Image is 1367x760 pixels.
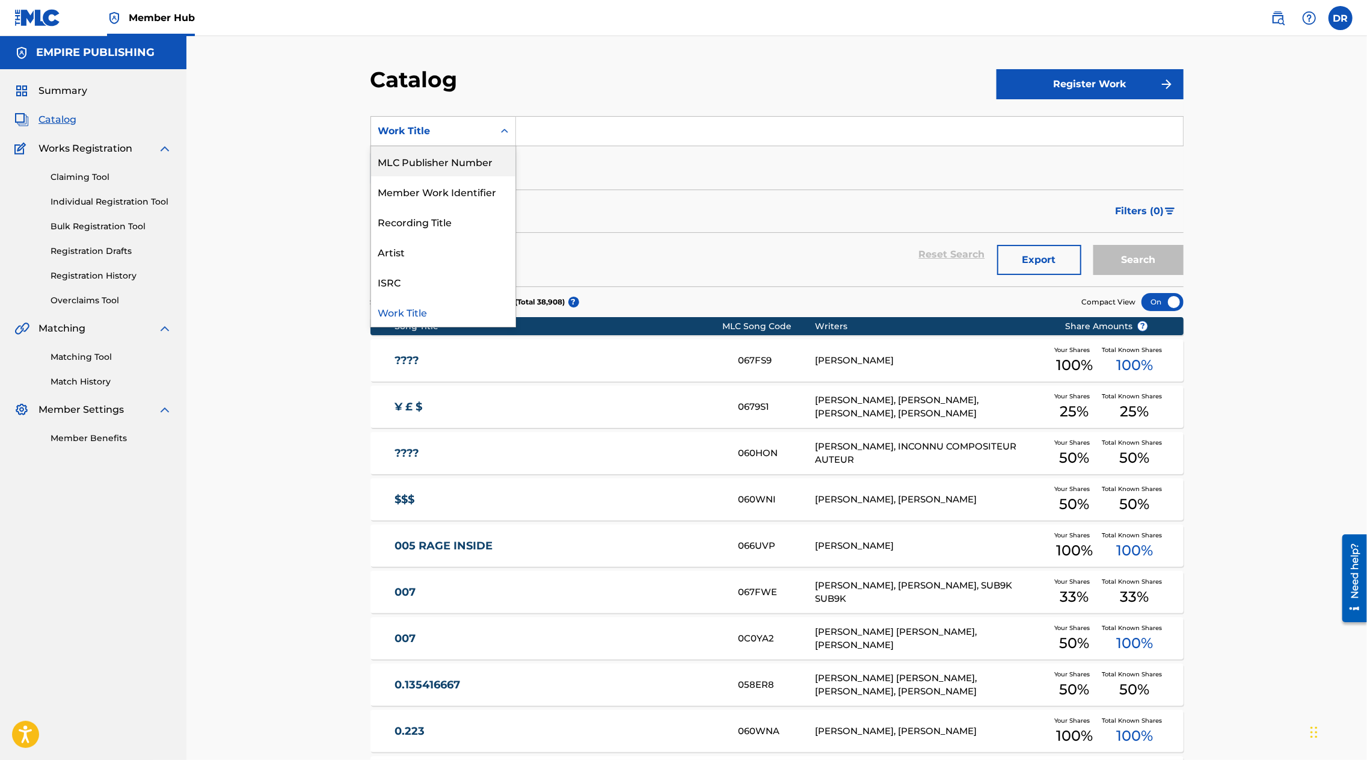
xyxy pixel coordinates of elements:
span: Total Known Shares [1102,577,1167,586]
span: Your Shares [1054,392,1095,401]
div: [PERSON_NAME] [PERSON_NAME], [PERSON_NAME] [815,625,1046,652]
img: Summary [14,84,29,98]
span: 33 % [1060,586,1089,608]
span: 50 % [1059,493,1089,515]
div: [PERSON_NAME] [PERSON_NAME], [PERSON_NAME], [PERSON_NAME] [815,672,1046,699]
span: Matching [38,321,85,336]
span: Member Hub [129,11,195,25]
span: 100 % [1116,354,1153,376]
a: $$$ [395,493,722,507]
span: 50 % [1059,679,1089,700]
span: Total Known Shares [1102,484,1167,493]
div: Work Title [378,124,487,138]
div: [PERSON_NAME], [PERSON_NAME] [815,724,1046,738]
span: ? [568,297,579,307]
img: Catalog [14,113,29,127]
span: Your Shares [1054,484,1095,493]
div: 0679S1 [738,400,815,414]
img: Works Registration [14,141,30,156]
img: Matching [14,321,29,336]
a: ???? [395,446,722,460]
a: Overclaims Tool [51,294,172,307]
span: 100 % [1056,725,1093,747]
img: expand [158,321,172,336]
span: Share Amounts [1065,320,1148,333]
div: 060WNI [738,493,815,507]
h5: EMPIRE PUBLISHING [36,46,155,60]
a: Member Benefits [51,432,172,445]
a: 0.135416667 [395,678,722,692]
span: 50 % [1059,447,1089,469]
iframe: Chat Widget [1307,702,1367,760]
a: Individual Registration Tool [51,196,172,208]
span: Your Shares [1054,716,1095,725]
span: Your Shares [1054,670,1095,679]
div: [PERSON_NAME], [PERSON_NAME], [PERSON_NAME], [PERSON_NAME] [815,394,1046,421]
span: Total Known Shares [1102,716,1167,725]
img: f7272a7cc735f4ea7f67.svg [1160,77,1174,91]
span: Total Known Shares [1102,623,1167,632]
img: help [1302,11,1316,25]
div: MLC Song Code [722,320,815,333]
span: 100 % [1116,632,1153,654]
div: Artist [371,236,515,267]
span: Catalog [38,113,76,127]
button: Filters (0) [1108,196,1184,226]
span: 25 % [1060,401,1089,422]
a: 005 RAGE INSIDE [395,539,722,553]
span: Your Shares [1054,623,1095,632]
span: 100 % [1056,540,1093,561]
div: User Menu [1329,6,1353,30]
span: ? [1138,321,1147,331]
span: Your Shares [1054,438,1095,447]
a: Claiming Tool [51,171,172,184]
a: 007 [395,632,722,646]
span: Works Registration [38,141,132,156]
div: [PERSON_NAME] [815,539,1046,553]
div: 060HON [738,446,815,460]
a: Public Search [1266,6,1290,30]
img: search [1271,11,1285,25]
span: Total Known Shares [1102,345,1167,354]
img: expand [158,141,172,156]
span: 33 % [1120,586,1149,608]
button: Export [997,245,1081,275]
span: 100 % [1056,354,1093,376]
span: Total Known Shares [1102,438,1167,447]
a: Match History [51,375,172,388]
div: Drag [1310,714,1318,750]
span: Total Known Shares [1102,531,1167,540]
span: 25 % [1120,401,1149,422]
a: SummarySummary [14,84,87,98]
a: 007 [395,585,722,599]
div: [PERSON_NAME] [815,354,1046,368]
span: Your Shares [1054,531,1095,540]
a: Registration History [51,270,172,282]
span: Filters ( 0 ) [1116,204,1164,218]
img: filter [1165,208,1175,215]
a: Bulk Registration Tool [51,220,172,233]
a: ¥ £ $ [395,400,722,414]
img: expand [158,403,172,417]
div: 058ER8 [738,678,815,692]
div: Work Title [371,297,515,327]
span: Member Settings [38,403,124,417]
span: Total Known Shares [1102,670,1167,679]
iframe: Resource Center [1333,530,1367,627]
div: 060WNA [738,724,815,738]
form: Search Form [370,116,1184,286]
div: Writers [815,320,1046,333]
img: Accounts [14,46,29,60]
span: 50 % [1059,632,1089,654]
div: Recording Title [371,206,515,236]
span: Compact View [1082,297,1136,307]
img: Top Rightsholder [107,11,121,25]
div: 067FWE [738,585,815,599]
span: Summary [38,84,87,98]
img: MLC Logo [14,9,61,26]
img: Member Settings [14,403,29,417]
div: Help [1297,6,1321,30]
div: Song Title [395,320,722,333]
div: [PERSON_NAME], [PERSON_NAME], SUB9K SUB9K [815,579,1046,606]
